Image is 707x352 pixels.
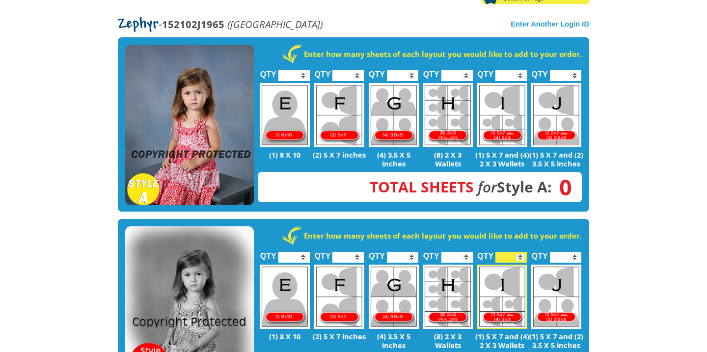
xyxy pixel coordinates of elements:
[421,150,475,168] p: (8) 2 X 3 Wallets
[304,49,582,59] strong: Enter how many sheets of each layout you would like to add to your order.
[529,332,584,350] p: (1) 5 X 7 and (2) 3.5 X 5 inches
[423,83,473,147] img: H
[369,241,385,265] label: QTY
[369,265,419,329] img: G
[529,150,584,168] p: (1) 5 X 7 and (2) 3.5 X 5 inches
[369,59,385,83] label: QTY
[370,177,552,197] strong: Style A:
[260,59,276,83] label: QTY
[314,59,330,83] label: QTY
[314,241,330,265] label: QTY
[531,83,581,147] img: J
[162,17,224,31] strong: 152102J1965
[478,177,497,197] em: for
[366,332,421,350] p: (4) 3.5 X 5 inches
[258,332,312,341] p: (1) 8 X 10
[511,20,589,28] a: Enter Another Login ID
[477,83,527,147] img: I
[260,83,310,147] img: E
[421,332,475,350] p: (8) 2 X 3 Wallets
[227,17,323,31] em: ([GEOGRAPHIC_DATA])
[423,59,439,83] label: QTY
[477,265,527,329] img: I
[531,265,581,329] img: J
[477,59,493,83] label: QTY
[552,182,572,192] span: 0
[118,19,323,30] p: -
[312,332,367,341] p: (2) 5 X 7 inches
[366,150,421,168] p: (4) 3.5 X 5 inches
[423,265,473,329] img: H
[477,241,493,265] label: QTY
[312,150,367,159] p: (2) 5 X 7 inches
[304,231,582,241] strong: Enter how many sheets of each layout you would like to add to your order.
[314,265,364,329] img: F
[532,241,548,265] label: QTY
[423,241,439,265] label: QTY
[370,177,474,197] span: Total Sheets
[260,265,310,329] img: E
[118,17,159,32] span: Zephyr
[475,150,529,168] p: (1) 5 X 7 and (4) 2 X 3 Wallets
[532,59,548,83] label: QTY
[314,83,364,147] img: F
[475,332,529,350] p: (1) 5 X 7 and (4) 2 X 3 Wallets
[258,150,312,159] p: (1) 8 X 10
[260,241,276,265] label: QTY
[369,83,419,147] img: G
[125,45,254,206] img: STYLE A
